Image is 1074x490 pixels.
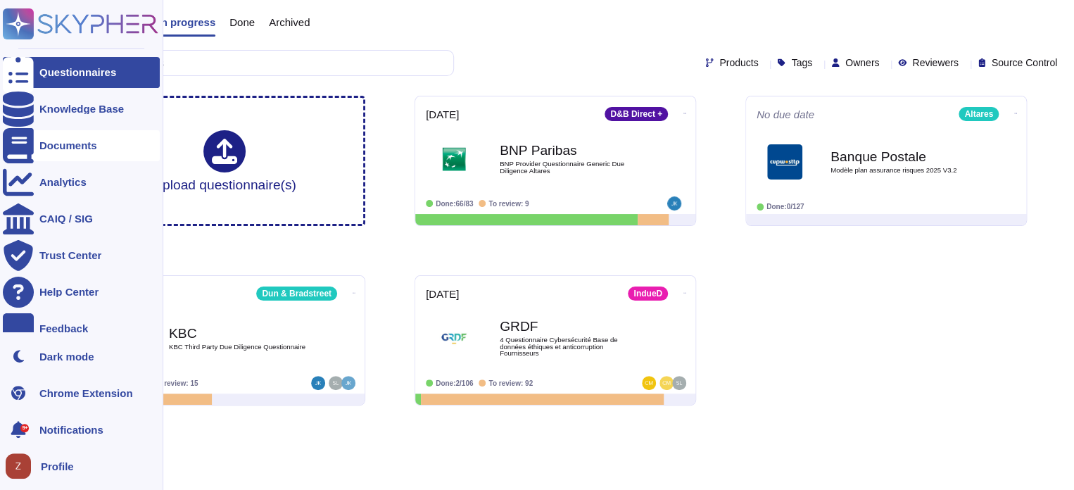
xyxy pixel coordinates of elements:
[39,351,94,362] div: Dark mode
[6,453,31,479] img: user
[605,107,668,121] div: D&B Direct +
[3,277,160,308] a: Help Center
[959,107,999,121] div: Altares
[628,287,668,301] div: IndueD
[791,58,812,68] span: Tags
[20,424,29,432] div: 9+
[329,376,343,390] img: user
[500,161,640,174] span: BNP Provider Questionnaire Generic Due Diligence Altares
[672,376,686,390] img: user
[153,130,296,191] div: Upload questionnaire(s)
[39,425,103,435] span: Notifications
[3,57,160,88] a: Questionnaires
[436,200,473,208] span: Done: 66/83
[426,289,459,299] span: [DATE]
[154,379,198,387] span: To review: 15
[3,94,160,125] a: Knowledge Base
[39,67,116,77] div: Questionnaires
[766,203,804,211] span: Done: 0/127
[767,144,802,180] img: Logo
[3,130,160,161] a: Documents
[436,321,472,356] img: Logo
[488,200,529,208] span: To review: 9
[229,17,255,27] span: Done
[3,203,160,234] a: CAIQ / SIG
[39,140,97,151] div: Documents
[3,240,160,271] a: Trust Center
[169,327,310,340] b: KBC
[39,250,101,260] div: Trust Center
[3,451,41,482] button: user
[3,313,160,344] a: Feedback
[3,377,160,408] a: Chrome Extension
[256,287,337,301] div: Dun & Bradstreet
[488,379,533,387] span: To review: 92
[830,167,971,174] span: Modèle plan assurance risques 2025 V3.2
[158,17,215,27] span: In progress
[642,376,656,390] img: user
[39,177,87,187] div: Analytics
[41,461,74,472] span: Profile
[3,167,160,198] a: Analytics
[311,376,325,390] img: user
[667,196,681,211] img: user
[39,323,88,334] div: Feedback
[436,142,472,177] img: Logo
[269,17,310,27] span: Archived
[719,58,758,68] span: Products
[39,213,93,224] div: CAIQ / SIG
[500,144,640,157] b: BNP Paribas
[500,320,640,333] b: GRDF
[912,58,958,68] span: Reviewers
[56,51,453,75] input: Search by keywords
[39,103,124,114] div: Knowledge Base
[659,376,674,390] img: user
[426,109,459,120] span: [DATE]
[39,388,133,398] div: Chrome Extension
[845,58,879,68] span: Owners
[341,376,355,390] img: user
[992,58,1057,68] span: Source Control
[830,150,971,163] b: Banque Postale
[39,287,99,297] div: Help Center
[436,379,473,387] span: Done: 2/106
[500,337,640,357] span: 4 Questionnaire Cybersécurité Base de données éthiques et anticorruption Fournisseurs
[757,109,814,120] span: No due date
[169,344,310,351] span: KBC Third Party Due Diligence Questionnaire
